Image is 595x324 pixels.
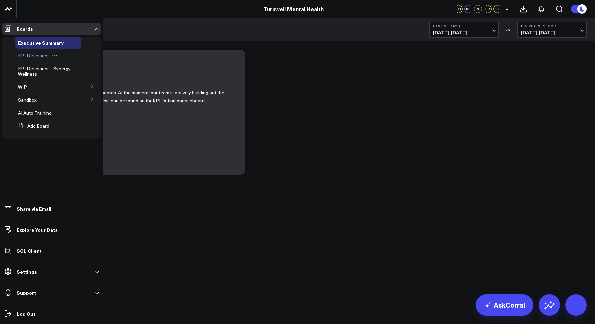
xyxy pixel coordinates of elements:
[18,53,50,58] a: KPI Definitions
[429,22,499,38] button: Last 30 Days[DATE]-[DATE]
[521,30,583,35] span: [DATE] - [DATE]
[433,30,495,35] span: [DATE] - [DATE]
[153,97,182,104] a: KPI Definition
[474,5,482,13] div: PG
[433,24,495,28] b: Last 30 Days
[18,52,50,59] span: KPI Definitions
[17,248,42,253] p: SQL Client
[18,97,37,103] a: Sandbox
[521,24,583,28] b: Previous Period
[18,84,27,90] a: WIP
[17,26,33,31] p: Boards
[2,308,101,320] a: Log Out
[502,28,514,32] div: VS
[18,39,64,46] span: Executive Summary
[484,5,492,13] div: HR
[17,311,35,316] p: Log Out
[15,120,49,132] button: Add Board
[476,294,533,316] a: AskCorral
[18,110,52,116] a: AI Auto Training
[506,7,509,11] span: +
[517,22,587,38] button: Previous Period[DATE]-[DATE]
[2,245,101,257] a: SQL Client
[263,5,324,13] a: Turnwell Mental Health
[30,89,235,105] p: Welcome to your CorralData dashboards. At the moment, our team is actively building out the Turnw...
[18,66,73,77] a: KPI Definitions - Synergy Wellness
[17,290,36,295] p: Support
[493,5,501,13] div: ST
[18,40,64,45] a: Executive Summary
[30,64,235,80] p: Hi Turnwell team!
[455,5,463,13] div: CS
[503,5,511,13] button: +
[17,206,51,211] p: Share via Email
[464,5,472,13] div: BP
[17,269,37,274] p: Settings
[18,65,71,77] span: KPI Definitions - Synergy Wellness
[17,227,58,232] p: Explore Your Data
